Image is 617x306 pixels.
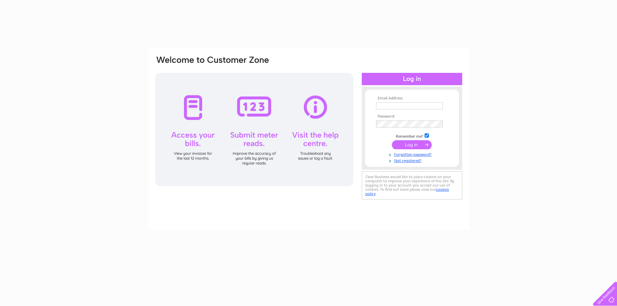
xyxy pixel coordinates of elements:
[374,114,450,119] th: Password:
[365,187,449,196] a: cookies policy
[376,151,450,157] a: Forgotten password?
[392,140,432,149] input: Submit
[374,96,450,101] th: Email Address:
[362,171,462,199] div: Clear Business would like to place cookies on your computer to improve your experience of the sit...
[374,132,450,139] td: Remember me?
[376,157,450,163] a: Not registered?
